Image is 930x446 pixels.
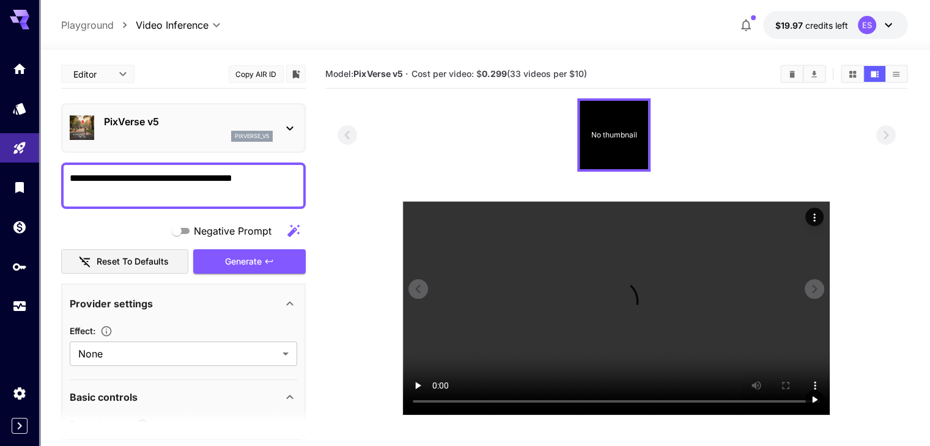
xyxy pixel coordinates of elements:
[842,66,863,82] button: Show videos in grid view
[136,18,209,32] span: Video Inference
[805,208,824,226] div: Actions
[325,68,402,79] span: Model:
[61,18,114,32] a: Playground
[12,61,27,76] div: Home
[805,20,848,31] span: credits left
[290,67,301,81] button: Add to library
[780,65,826,83] div: Clear videosDownload All
[775,20,805,31] span: $19.97
[763,11,908,39] button: $19.966ES
[781,66,803,82] button: Clear videos
[193,249,306,274] button: Generate
[858,16,876,34] div: ES
[12,219,27,235] div: Wallet
[775,19,848,32] div: $19.966
[12,101,27,116] div: Models
[70,382,297,412] div: Basic controls
[591,130,637,141] p: No thumbnail
[805,390,824,409] div: Play video
[229,65,284,83] button: Copy AIR ID
[70,289,297,318] div: Provider settings
[12,299,27,314] div: Usage
[12,418,28,434] button: Expand sidebar
[12,259,27,274] div: API Keys
[12,386,27,401] div: Settings
[70,390,138,404] p: Basic controls
[12,180,27,195] div: Library
[70,109,297,147] div: PixVerse v5pixverse_v5
[411,68,587,79] span: Cost per video: $ (33 videos per $10)
[194,224,271,238] span: Negative Prompt
[353,68,402,79] b: PixVerse v5
[73,68,111,81] span: Editor
[803,66,825,82] button: Download All
[61,18,136,32] nav: breadcrumb
[482,68,507,79] b: 0.299
[78,346,278,361] span: None
[70,326,95,336] span: Effect :
[405,67,408,81] p: ·
[225,254,262,269] span: Generate
[12,141,27,156] div: Playground
[841,65,908,83] div: Show videos in grid viewShow videos in video viewShow videos in list view
[70,296,153,311] p: Provider settings
[61,249,188,274] button: Reset to defaults
[104,114,273,129] p: PixVerse v5
[864,66,885,82] button: Show videos in video view
[885,66,907,82] button: Show videos in list view
[235,132,269,141] p: pixverse_v5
